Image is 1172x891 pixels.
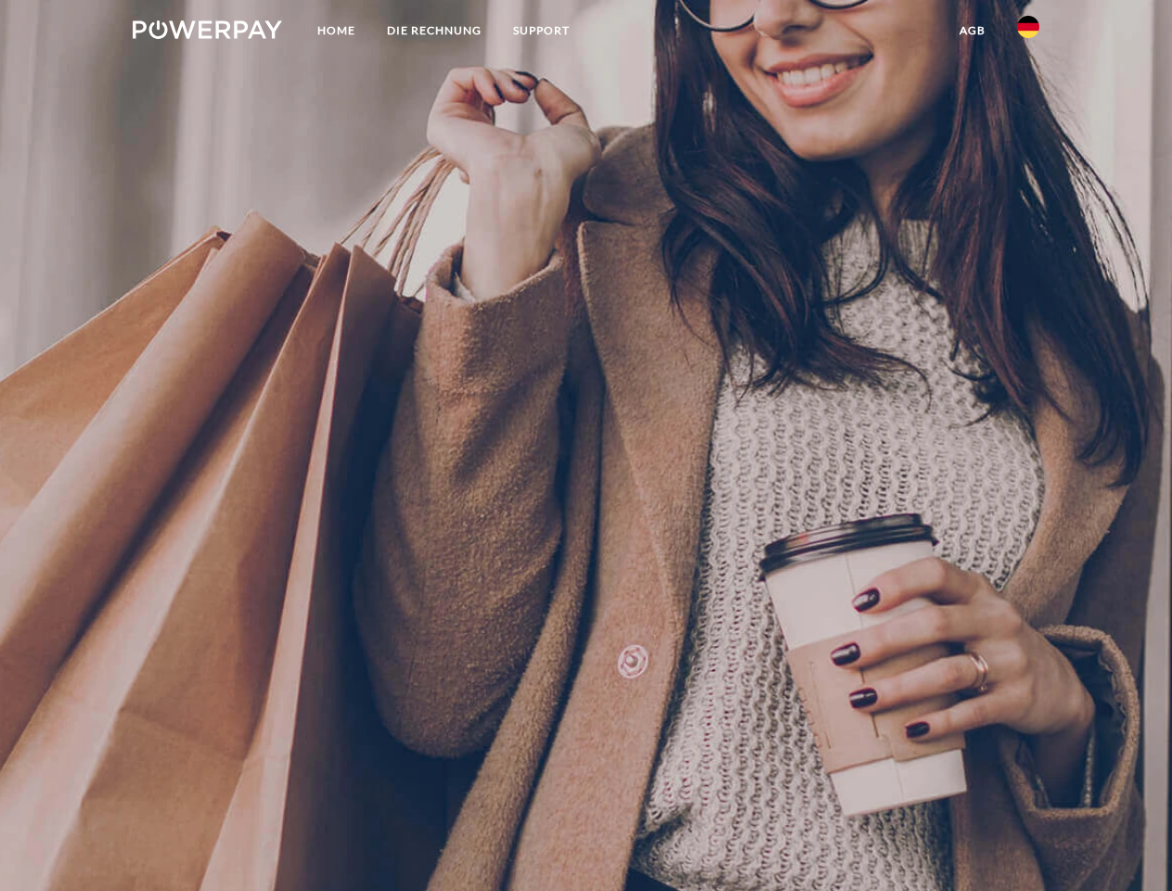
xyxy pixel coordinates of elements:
[497,14,586,47] a: SUPPORT
[133,20,282,39] img: logo-powerpay-white.svg
[371,14,497,47] a: DIE RECHNUNG
[944,14,1001,47] a: agb
[302,14,371,47] a: Home
[1017,16,1039,38] img: de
